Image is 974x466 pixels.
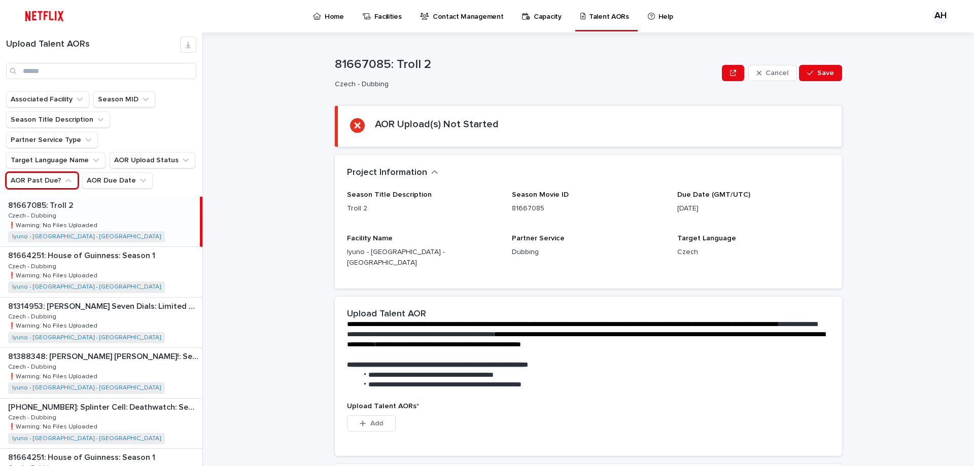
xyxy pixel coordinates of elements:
[20,6,68,26] img: ifQbXi3ZQGMSEF7WDB7W
[10,176,113,189] input: Search
[8,362,58,371] p: Czech - Dubbing
[748,65,797,81] button: Cancel
[512,203,665,214] p: 81667085
[347,309,426,320] h2: Upload Talent AOR
[6,132,98,148] button: Partner Service Type
[12,283,161,291] a: Iyuno - [GEOGRAPHIC_DATA] - [GEOGRAPHIC_DATA]
[766,69,788,77] span: Cancel
[347,403,419,410] span: Upload Talent AORs
[8,249,157,261] p: 81664251: House of Guinness: Season 1
[8,421,99,431] p: ❗️Warning: No Files Uploaded
[335,57,718,72] p: 81667085: Troll 2
[12,384,161,391] a: Iyuno - [GEOGRAPHIC_DATA] - [GEOGRAPHIC_DATA]
[347,247,500,268] p: Iyuno - [GEOGRAPHIC_DATA] - [GEOGRAPHIC_DATA]
[6,112,110,128] button: Season Title Description
[8,270,99,279] p: ❗️Warning: No Files Uploaded
[6,39,180,50] h1: Upload Talent AORs
[8,371,99,380] p: ❗️Warning: No Files Uploaded
[932,8,949,24] div: AH
[335,80,714,89] p: Czech - Dubbing
[677,203,830,214] p: [DATE]
[677,247,830,258] p: Czech
[8,412,58,421] p: Czech - Dubbing
[8,451,157,462] p: 81664251: House of Guinness: Season 1
[6,63,196,79] input: Search
[512,235,565,242] span: Partner Service
[347,415,396,432] button: Add
[8,401,200,412] p: [PHONE_NUMBER]: Splinter Cell: Deathwatch: Season 1
[8,261,58,270] p: Czech - Dubbing
[375,118,499,130] h2: AOR Upload(s) Not Started
[817,69,834,77] span: Save
[799,65,842,81] button: Save
[19,210,101,216] p: is unchecked
[110,152,195,168] button: AOR Upload Status
[347,235,393,242] span: Facility Name
[8,311,58,320] p: Czech - Dubbing
[370,420,383,427] span: Add
[512,191,569,198] span: Season Movie ID
[677,191,750,198] span: Due Date (GMT/UTC)
[12,435,161,442] a: Iyuno - [GEOGRAPHIC_DATA] - [GEOGRAPHIC_DATA]
[347,203,500,214] p: Troll 2
[347,167,438,178] button: Project Information
[12,334,161,341] a: Iyuno - [GEOGRAPHIC_DATA] - [GEOGRAPHIC_DATA]
[6,152,106,168] button: Target Language Name
[8,300,200,311] p: 81314953: Agatha Christie's Seven Dials: Limited Series
[93,91,155,107] button: Season MID
[6,91,89,107] button: Associated Facility
[8,350,200,362] p: 81388348: [PERSON_NAME] [PERSON_NAME]!: Season 1
[512,247,665,258] p: Dubbing
[19,196,101,201] p: is checked
[12,233,161,240] a: Iyuno - [GEOGRAPHIC_DATA] - [GEOGRAPHIC_DATA]
[9,175,114,189] div: Search
[347,191,432,198] span: Season Title Description
[347,167,427,178] h2: Project Information
[677,235,736,242] span: Target Language
[8,320,99,330] p: ❗️Warning: No Files Uploaded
